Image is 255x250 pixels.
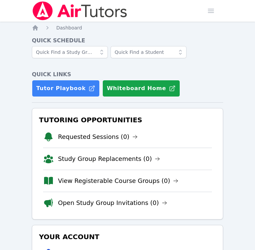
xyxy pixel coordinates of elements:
[32,46,108,58] input: Quick Find a Study Group
[58,198,167,208] a: Open Study Group Invitations (0)
[111,46,187,58] input: Quick Find a Student
[58,176,178,186] a: View Registerable Course Groups (0)
[32,37,223,45] h4: Quick Schedule
[38,114,217,126] h3: Tutoring Opportunities
[32,24,223,31] nav: Breadcrumb
[56,25,82,30] span: Dashboard
[32,80,100,97] a: Tutor Playbook
[58,132,138,142] a: Requested Sessions (0)
[32,1,128,20] img: Air Tutors
[32,70,223,79] h4: Quick Links
[56,24,82,31] a: Dashboard
[102,80,180,97] button: Whiteboard Home
[58,154,160,164] a: Study Group Replacements (0)
[38,231,217,243] h3: Your Account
